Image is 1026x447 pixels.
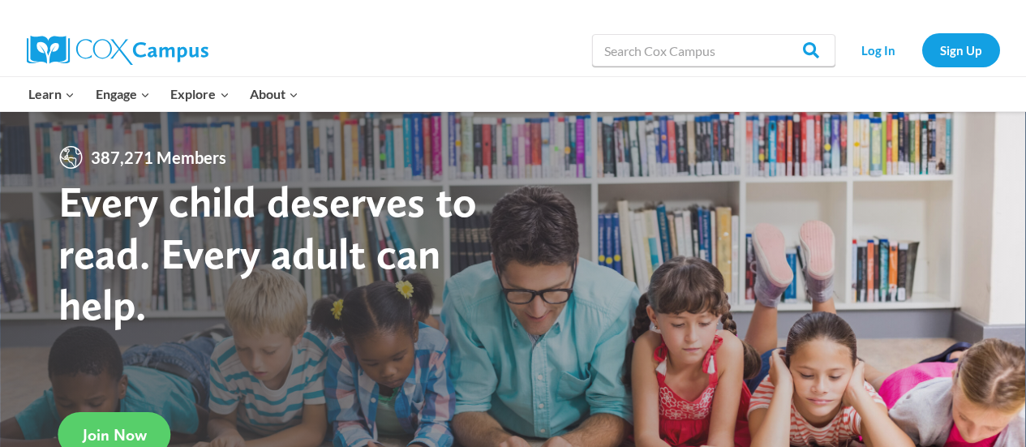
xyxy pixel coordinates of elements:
[58,175,477,330] strong: Every child deserves to read. Every adult can help.
[922,33,1000,67] a: Sign Up
[83,425,147,445] span: Join Now
[19,77,309,111] nav: Primary Navigation
[28,84,75,105] span: Learn
[27,36,208,65] img: Cox Campus
[592,34,835,67] input: Search Cox Campus
[844,33,914,67] a: Log In
[844,33,1000,67] nav: Secondary Navigation
[96,84,150,105] span: Engage
[84,144,233,170] span: 387,271 Members
[170,84,229,105] span: Explore
[250,84,298,105] span: About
